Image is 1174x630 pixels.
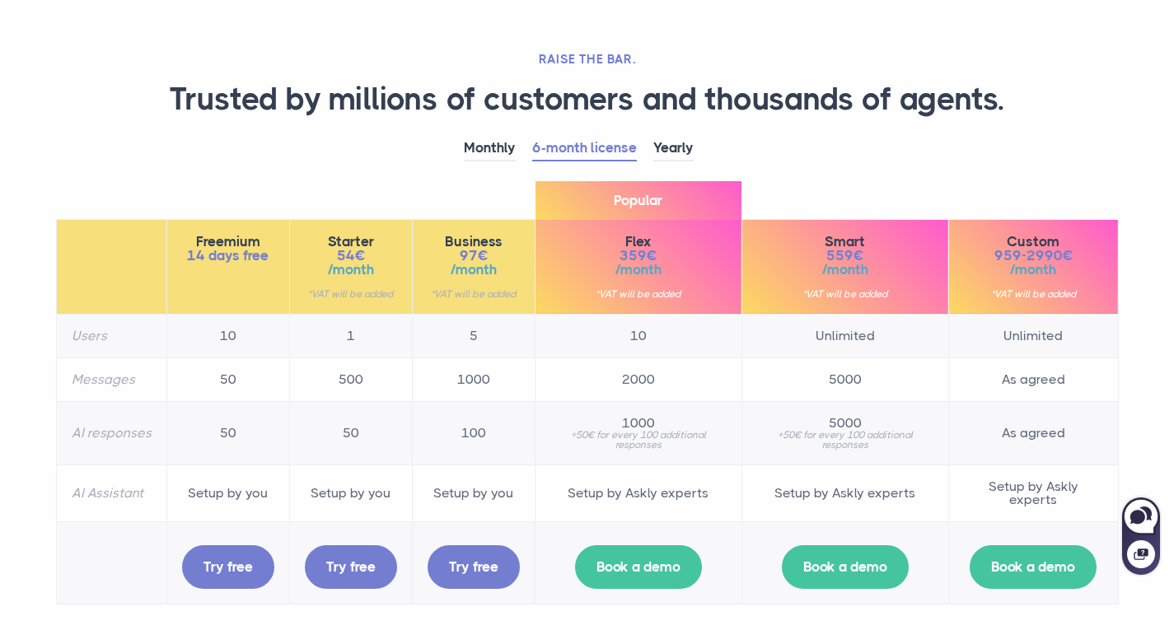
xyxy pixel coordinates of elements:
[535,464,741,521] td: Setup by Askly experts
[575,545,702,589] a: Book a demo
[412,464,535,521] td: Setup by you
[741,357,948,401] td: 5000
[428,249,520,263] span: 97€
[757,430,933,450] small: +50€ for every 100 additional responses
[56,357,166,401] th: Messages
[289,357,412,401] td: 500
[970,545,1097,589] a: Book a demo
[428,289,520,299] small: *VAT will be added
[56,401,166,464] th: AI responses
[948,357,1118,401] td: As agreed
[56,80,1119,119] h1: Trusted by millions of customers and thousands of agents.
[550,430,727,450] small: +50€ for every 100 additional responses
[741,464,948,521] td: Setup by Askly experts
[550,235,727,249] span: Flex
[948,464,1118,521] td: Setup by Askly experts
[305,263,397,277] span: /month
[964,235,1103,249] span: Custom
[412,314,535,357] td: 5
[464,136,516,161] a: Monthly
[166,401,289,464] td: 50
[428,235,520,249] span: Business
[535,314,741,357] td: 10
[412,401,535,464] td: 100
[428,263,520,277] span: /month
[305,545,397,589] a: Try free
[948,314,1118,357] td: Unlimited
[550,263,727,277] span: /month
[166,314,289,357] td: 10
[305,235,397,249] span: Starter
[56,51,1119,68] h2: RAISE THE BAR.
[182,249,274,263] span: 14 days free
[536,181,741,220] span: Popular
[182,235,274,249] span: Freemium
[56,464,166,521] th: AI Assistant
[964,263,1103,277] span: /month
[289,464,412,521] td: Setup by you
[964,427,1103,440] span: As agreed
[757,289,933,299] small: *VAT will be added
[166,464,289,521] td: Setup by you
[550,417,727,430] span: 1000
[757,417,933,430] span: 5000
[757,263,933,277] span: /month
[182,545,274,589] a: Try free
[289,314,412,357] td: 1
[550,249,727,263] span: 359€
[964,249,1103,263] span: 959-2990€
[1120,494,1162,576] iframe: Askly chat
[305,289,397,299] small: *VAT will be added
[166,357,289,401] td: 50
[305,249,397,263] span: 54€
[532,136,637,161] a: 6-month license
[550,289,727,299] small: *VAT will be added
[428,545,520,589] a: Try free
[757,235,933,249] span: Smart
[964,289,1103,299] small: *VAT will be added
[56,314,166,357] th: Users
[741,314,948,357] td: Unlimited
[757,249,933,263] span: 559€
[412,357,535,401] td: 1000
[653,136,694,161] a: Yearly
[535,357,741,401] td: 2000
[289,401,412,464] td: 50
[782,545,909,589] a: Book a demo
